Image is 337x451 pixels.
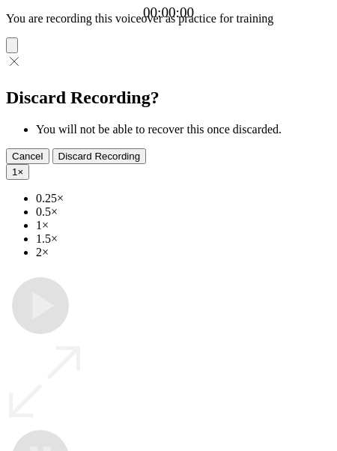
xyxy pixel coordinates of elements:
li: 1.5× [36,232,331,246]
button: 1× [6,164,29,180]
button: Cancel [6,148,49,164]
a: 00:00:00 [143,4,194,21]
li: 2× [36,246,331,259]
li: You will not be able to recover this once discarded. [36,123,331,136]
button: Discard Recording [52,148,147,164]
li: 0.25× [36,192,331,205]
p: You are recording this voiceover as practice for training [6,12,331,25]
li: 1× [36,219,331,232]
li: 0.5× [36,205,331,219]
h2: Discard Recording? [6,88,331,108]
span: 1 [12,166,17,178]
